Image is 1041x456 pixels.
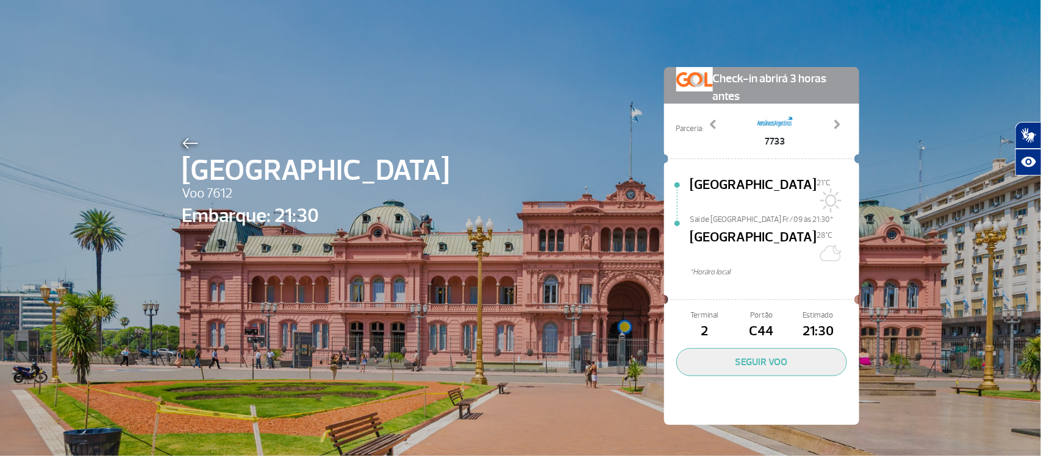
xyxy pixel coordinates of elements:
[690,227,817,266] span: [GEOGRAPHIC_DATA]
[817,178,831,188] span: 21°C
[817,230,833,240] span: 28°C
[676,310,733,321] span: Terminal
[817,188,842,213] img: Sol
[676,123,704,135] span: Parceria:
[790,310,846,321] span: Estimado
[690,175,817,214] span: [GEOGRAPHIC_DATA]
[1015,122,1041,149] button: Abrir tradutor de língua de sinais.
[182,201,450,230] span: Embarque: 21:30
[790,321,846,342] span: 21:30
[1015,149,1041,176] button: Abrir recursos assistivos.
[713,67,847,105] span: Check-in abrirá 3 horas antes
[676,348,847,376] button: SEGUIR VOO
[1015,122,1041,176] div: Plugin de acessibilidade da Hand Talk.
[733,321,790,342] span: C44
[676,321,733,342] span: 2
[690,266,859,278] span: *Horáro local
[690,214,859,223] span: Sai de [GEOGRAPHIC_DATA] Fr/09 às 21:30*
[733,310,790,321] span: Portão
[757,134,793,149] span: 7733
[182,149,450,193] span: [GEOGRAPHIC_DATA]
[817,241,842,265] img: Céu limpo
[182,183,450,204] span: Voo 7612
